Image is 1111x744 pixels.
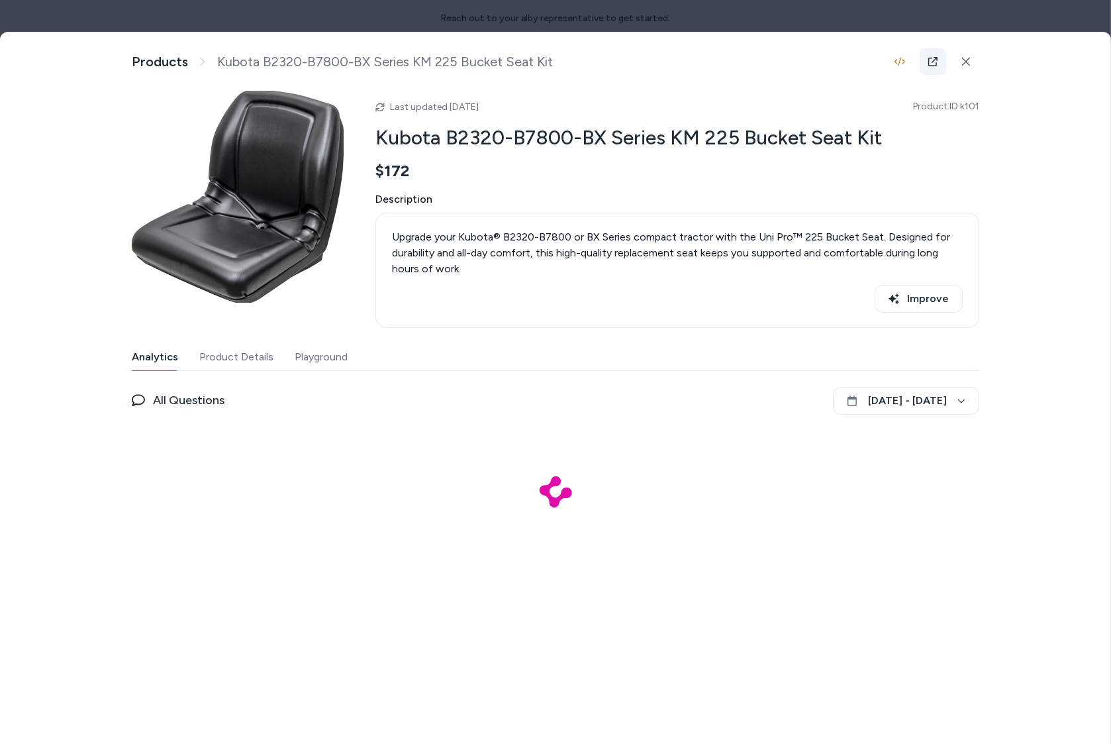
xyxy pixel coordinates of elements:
span: Description [375,191,979,207]
button: [DATE] - [DATE] [833,387,979,415]
button: Improve [875,285,963,313]
img: 6619.jpg [132,91,344,303]
span: Product ID: k101 [913,100,979,113]
p: Upgrade your Kubota® B2320-B7800 or BX Series compact tractor with the Uni Pro™ 225 Bucket Seat. ... [392,229,963,277]
span: Last updated [DATE] [390,101,479,113]
h2: Kubota B2320-B7800-BX Series KM 225 Bucket Seat Kit [375,125,979,150]
span: Kubota B2320-B7800-BX Series KM 225 Bucket Seat Kit [217,54,553,70]
span: All Questions [153,391,224,409]
span: $172 [375,161,410,181]
button: Product Details [199,344,273,370]
button: Analytics [132,344,178,370]
button: Playground [295,344,348,370]
nav: breadcrumb [132,54,553,70]
a: Products [132,54,188,70]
